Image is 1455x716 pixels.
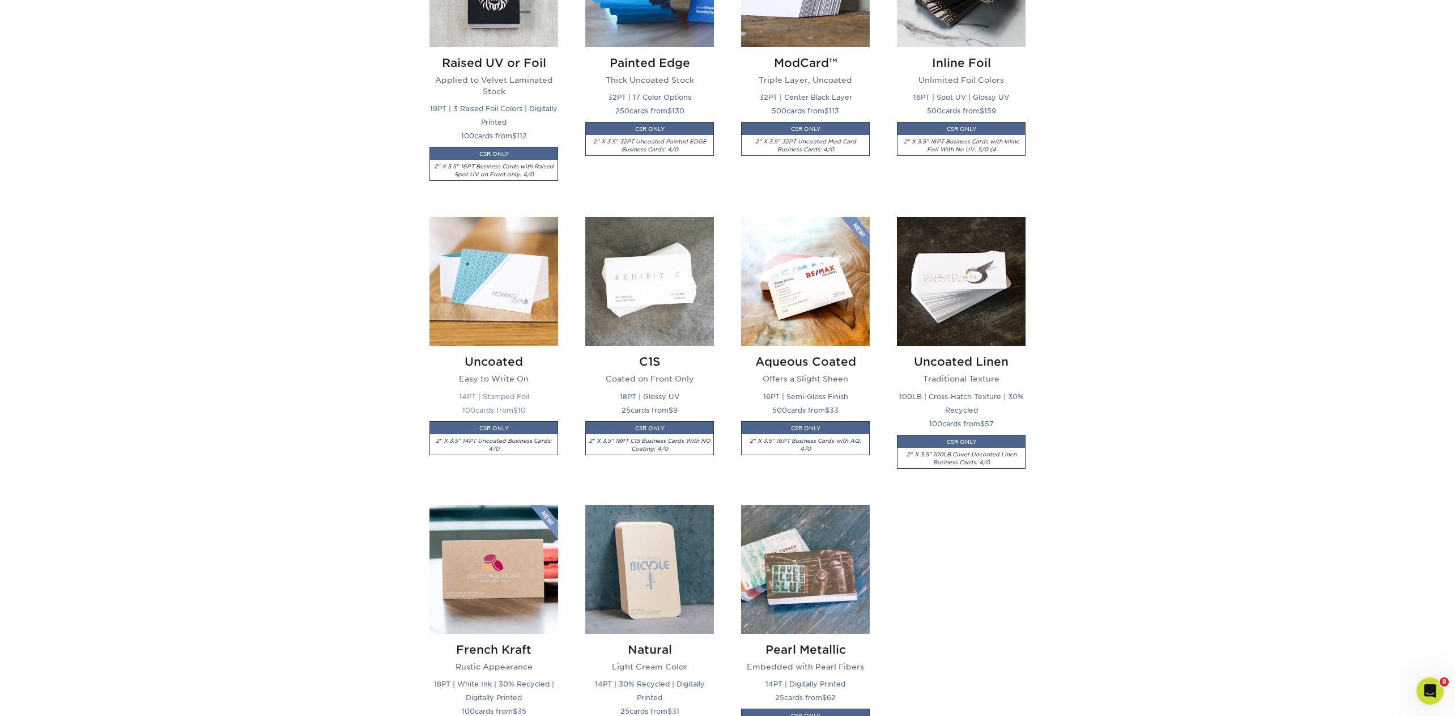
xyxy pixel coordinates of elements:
span: 10 [518,406,526,414]
img: French Kraft Business Cards [429,505,558,634]
small: cards from [772,107,839,115]
small: 32PT | Center Black Layer [759,93,852,101]
h2: Pearl Metallic [741,643,870,656]
i: 2" X 3.5" 16PT Business Cards with Raised Spot UV on Front only: 4/0 [434,163,554,177]
small: CSR ONLY [791,425,820,431]
small: cards from [461,132,527,140]
span: $ [825,406,829,414]
i: 2" X 3.5" 16PT Business Cards with Inline Foil With No UV: 5/0 (4 [904,138,1019,152]
img: Aqueous Coated Business Cards [741,217,870,346]
img: Natural Business Cards [585,505,714,634]
p: Rustic Appearance [429,661,558,672]
small: 14PT | Stamped Foil [459,392,529,401]
span: 25 [620,707,629,715]
img: New Product [530,505,558,539]
small: CSR ONLY [947,439,976,445]
p: Embedded with Pearl Fibers [741,661,870,672]
a: Aqueous Coated Business Cards Aqueous Coated Offers a Slight Sheen 16PT | Semi-Gloss Finish 500ca... [741,217,870,491]
span: $ [513,707,517,715]
span: $ [667,707,672,715]
p: Triple Layer, Uncoated [741,74,870,86]
span: 31 [672,707,679,715]
span: 130 [672,107,684,115]
i: 2" X 3.5" 14PT Uncoated Business Cards: 4/0 [436,438,552,452]
span: 100 [462,707,475,715]
small: 32PT | 17 Color Options [608,93,691,101]
img: Uncoated Linen Business Cards [897,217,1026,346]
small: cards from [622,406,678,414]
h2: French Kraft [429,643,558,656]
small: 14PT | Digitally Printed [765,680,845,688]
a: Uncoated Linen Business Cards Uncoated Linen Traditional Texture 100LB | Cross-Hatch Texture | 30... [897,217,1026,491]
i: 2" X 3.5" 32PT Uncoated Painted EDGE Business Cards: 4/0 [593,138,707,152]
small: 14PT | 30% Recycled | Digitally Printed [595,680,705,702]
span: 100 [929,420,942,428]
small: cards from [929,420,994,428]
small: 16PT | Semi-Gloss Finish [763,392,848,401]
small: cards from [772,406,839,414]
small: cards from [775,693,836,702]
i: 2" X 3.5" 16PT Business Cards with AQ: 4/0 [750,438,861,452]
small: CSR ONLY [947,126,976,132]
h2: Painted Edge [585,56,714,70]
span: 62 [827,693,836,702]
i: 2" X 3.5" 18PT C1S Business Cards With NO Coating: 4/0 [589,438,711,452]
img: Pearl Metallic Business Cards [741,505,870,634]
span: 33 [829,406,839,414]
span: 112 [517,132,527,140]
h2: Uncoated [429,355,558,368]
span: 57 [985,420,994,428]
span: 250 [615,107,629,115]
small: cards from [462,406,526,414]
h2: ModCard™ [741,56,870,70]
span: $ [669,406,673,414]
small: CSR ONLY [479,425,509,431]
p: Unlimited Foil Colors [897,74,1026,86]
i: 2" X 3.5" 32PT Uncoated Mod Card Business Cards: 4/0 [755,138,856,152]
span: 9 [673,406,678,414]
img: New Product [841,217,870,251]
img: Uncoated Business Cards [429,217,558,346]
small: 16PT | Spot UV | Glossy UV [913,93,1009,101]
span: $ [980,107,984,115]
span: 100 [462,406,475,414]
span: $ [822,693,827,702]
span: 25 [775,693,784,702]
small: cards from [620,707,679,715]
small: 18PT | Glossy UV [620,392,679,401]
span: $ [980,420,985,428]
span: 100 [461,132,474,140]
span: 25 [622,406,631,414]
span: $ [667,107,672,115]
iframe: Intercom live chat [1416,677,1444,705]
small: cards from [615,107,684,115]
small: cards from [462,707,526,715]
p: Applied to Velvet Laminated Stock [429,74,558,98]
img: C1S Business Cards [585,217,714,346]
span: $ [512,132,517,140]
small: 100LB | Cross-Hatch Texture | 30% Recycled [899,392,1024,414]
span: 500 [772,406,787,414]
small: 18PT | White Ink | 30% Recycled | Digitally Printed [434,680,554,702]
h2: Natural [585,643,714,656]
span: $ [513,406,518,414]
span: 35 [517,707,526,715]
small: 19PT | 3 Raised Foil Colors | Digitally Printed [430,104,558,126]
h2: Uncoated Linen [897,355,1026,368]
span: 8 [1440,677,1449,687]
p: Offers a Slight Sheen [741,373,870,384]
span: 500 [927,107,942,115]
p: Coated on Front Only [585,373,714,384]
span: $ [824,107,829,115]
a: C1S Business Cards C1S Coated on Front Only 18PT | Glossy UV 25cards from$9CSR ONLY2" X 3.5" 18PT... [585,217,714,491]
h2: C1S [585,355,714,368]
h2: Aqueous Coated [741,355,870,368]
p: Easy to Write On [429,373,558,384]
small: cards from [927,107,996,115]
small: CSR ONLY [635,126,665,132]
span: 159 [984,107,996,115]
small: CSR ONLY [479,151,509,157]
span: 113 [829,107,839,115]
i: 2" X 3.5" 100LB Cover Uncoated Linen Business Cards: 4/0 [907,451,1016,465]
span: 500 [772,107,786,115]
